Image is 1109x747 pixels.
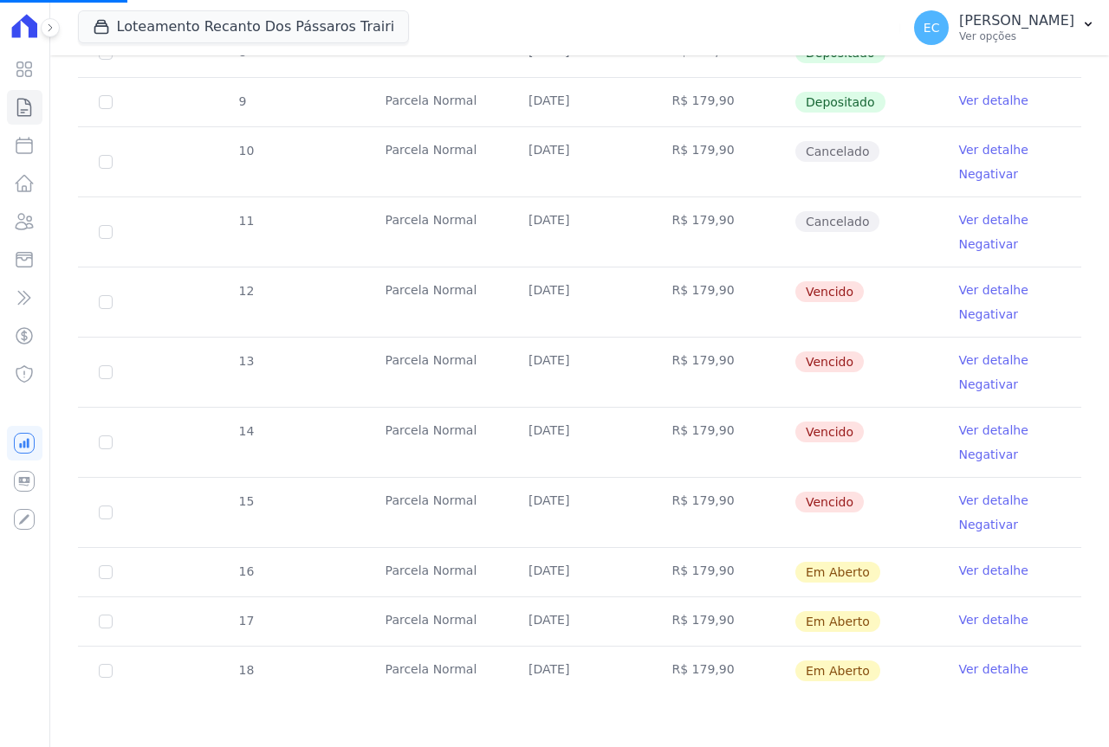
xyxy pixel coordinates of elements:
p: [PERSON_NAME] [959,12,1074,29]
input: default [99,565,113,579]
td: R$ 179,90 [652,408,794,477]
input: default [99,365,113,379]
input: Só é possível selecionar pagamentos em aberto [99,225,113,239]
span: Cancelado [795,141,879,162]
td: R$ 179,90 [652,338,794,407]
a: Negativar [959,377,1019,391]
a: Ver detalhe [959,92,1028,109]
a: Ver detalhe [959,351,1028,369]
td: [DATE] [508,127,651,196]
td: Parcela Normal [365,197,508,267]
a: Ver detalhe [959,660,1028,678]
td: [DATE] [508,408,651,477]
td: [DATE] [508,478,651,547]
td: [DATE] [508,78,651,126]
a: Ver detalhe [959,211,1028,229]
td: Parcela Normal [365,478,508,547]
span: Vencido [795,422,864,442]
span: 15 [237,494,255,508]
td: R$ 179,90 [652,478,794,547]
input: default [99,506,113,519]
td: [DATE] [508,548,651,596]
td: [DATE] [508,647,651,695]
td: Parcela Normal [365,78,508,126]
span: Vencido [795,351,864,372]
span: 18 [237,663,255,677]
span: Vencido [795,281,864,302]
button: Loteamento Recanto Dos Pássaros Trairi [78,10,410,43]
a: Negativar [959,448,1019,461]
p: Ver opções [959,29,1074,43]
input: default [99,615,113,628]
a: Negativar [959,518,1019,531]
a: Ver detalhe [959,562,1028,579]
input: default [99,664,113,678]
span: 10 [237,144,255,158]
input: Só é possível selecionar pagamentos em aberto [99,155,113,169]
a: Negativar [959,307,1019,321]
td: Parcela Normal [365,267,508,337]
span: Em Aberto [795,562,880,583]
td: Parcela Normal [365,127,508,196]
td: Parcela Normal [365,597,508,646]
a: Ver detalhe [959,422,1028,439]
a: Ver detalhe [959,492,1028,509]
span: 12 [237,284,255,298]
input: default [99,295,113,309]
td: R$ 179,90 [652,197,794,267]
td: R$ 179,90 [652,647,794,695]
a: Ver detalhe [959,141,1028,158]
input: default [99,435,113,449]
td: [DATE] [508,197,651,267]
span: 17 [237,614,255,628]
td: R$ 179,90 [652,127,794,196]
a: Ver detalhe [959,611,1028,628]
span: 16 [237,564,255,578]
span: 13 [237,354,255,368]
td: R$ 179,90 [652,597,794,646]
td: [DATE] [508,267,651,337]
span: 9 [237,94,247,108]
span: Em Aberto [795,660,880,681]
a: Negativar [959,167,1019,181]
td: [DATE] [508,597,651,646]
button: EC [PERSON_NAME] Ver opções [900,3,1109,52]
td: R$ 179,90 [652,267,794,337]
span: Depositado [795,92,885,113]
span: Cancelado [795,211,879,232]
span: 14 [237,424,255,438]
a: Negativar [959,237,1019,251]
td: [DATE] [508,338,651,407]
td: Parcela Normal [365,338,508,407]
td: Parcela Normal [365,548,508,596]
td: Parcela Normal [365,408,508,477]
span: 11 [237,214,255,228]
a: Ver detalhe [959,281,1028,299]
td: R$ 179,90 [652,548,794,596]
td: Parcela Normal [365,647,508,695]
span: Em Aberto [795,611,880,632]
td: R$ 179,90 [652,78,794,126]
span: EC [924,22,940,34]
span: Vencido [795,492,864,512]
input: Só é possível selecionar pagamentos em aberto [99,95,113,109]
